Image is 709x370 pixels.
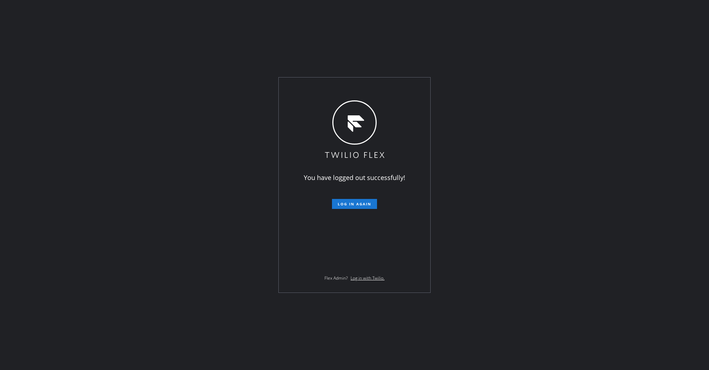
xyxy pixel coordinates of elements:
[332,199,377,209] button: Log in again
[304,173,405,182] span: You have logged out successfully!
[338,201,371,206] span: Log in again
[351,275,385,281] a: Log in with Twilio.
[324,275,348,281] span: Flex Admin?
